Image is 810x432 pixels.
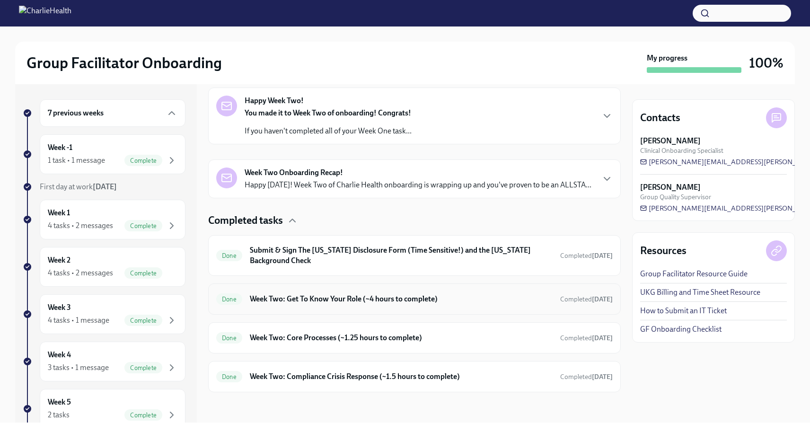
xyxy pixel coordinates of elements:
h6: Week Two: Compliance Crisis Response (~1.5 hours to complete) [250,371,553,382]
strong: [DATE] [592,334,613,342]
strong: [DATE] [592,252,613,260]
a: UKG Billing and Time Sheet Resource [640,287,760,298]
a: DoneWeek Two: Get To Know Your Role (~4 hours to complete)Completed[DATE] [216,291,613,307]
h6: 7 previous weeks [48,108,104,118]
span: Complete [124,157,162,164]
a: Week 43 tasks • 1 messageComplete [23,342,185,381]
a: How to Submit an IT Ticket [640,306,727,316]
span: Complete [124,364,162,371]
a: DoneSubmit & Sign The [US_STATE] Disclosure Form (Time Sensitive!) and the [US_STATE] Background ... [216,243,613,268]
div: 2 tasks [48,410,70,420]
a: GF Onboarding Checklist [640,324,722,335]
span: Completed [560,373,613,381]
div: 7 previous weeks [40,99,185,127]
h4: Resources [640,244,687,258]
a: Week 24 tasks • 2 messagesComplete [23,247,185,287]
a: Week 34 tasks • 1 messageComplete [23,294,185,334]
span: Done [216,252,242,259]
strong: My progress [647,53,687,63]
span: Complete [124,222,162,229]
div: 4 tasks • 2 messages [48,220,113,231]
div: Completed tasks [208,213,621,228]
a: First day at work[DATE] [23,182,185,192]
p: If you haven't completed all of your Week One task... [245,126,412,136]
h6: Week Two: Core Processes (~1.25 hours to complete) [250,333,553,343]
h4: Completed tasks [208,213,283,228]
h4: Contacts [640,111,680,125]
strong: [DATE] [592,373,613,381]
h6: Week -1 [48,142,72,153]
h6: Week 1 [48,208,70,218]
span: Clinical Onboarding Specialist [640,146,723,155]
span: August 28th, 2025 21:51 [560,334,613,343]
h6: Week 3 [48,302,71,313]
h6: Week 2 [48,255,70,265]
span: August 28th, 2025 22:42 [560,372,613,381]
a: Week -11 task • 1 messageComplete [23,134,185,174]
strong: Happy Week Two! [245,96,304,106]
span: August 27th, 2025 20:55 [560,251,613,260]
a: Group Facilitator Resource Guide [640,269,748,279]
span: First day at work [40,182,117,191]
h3: 100% [749,54,784,71]
h6: Week 4 [48,350,71,360]
h2: Group Facilitator Onboarding [26,53,222,72]
span: Complete [124,412,162,419]
span: Group Quality Supervisor [640,193,711,202]
span: Complete [124,270,162,277]
strong: [PERSON_NAME] [640,182,701,193]
h6: Week 5 [48,397,71,407]
a: DoneWeek Two: Compliance Crisis Response (~1.5 hours to complete)Completed[DATE] [216,369,613,384]
h6: Week Two: Get To Know Your Role (~4 hours to complete) [250,294,553,304]
strong: [DATE] [93,182,117,191]
span: September 4th, 2025 09:51 [560,295,613,304]
span: Done [216,335,242,342]
img: CharlieHealth [19,6,71,21]
p: Happy [DATE]! Week Two of Charlie Health onboarding is wrapping up and you've proven to be an ALL... [245,180,591,190]
div: 4 tasks • 1 message [48,315,109,326]
div: 3 tasks • 1 message [48,362,109,373]
span: Completed [560,295,613,303]
strong: [DATE] [592,295,613,303]
strong: [PERSON_NAME] [640,136,701,146]
h6: Submit & Sign The [US_STATE] Disclosure Form (Time Sensitive!) and the [US_STATE] Background Check [250,245,553,266]
span: Completed [560,334,613,342]
a: Week 14 tasks • 2 messagesComplete [23,200,185,239]
div: 1 task • 1 message [48,155,105,166]
strong: Week Two Onboarding Recap! [245,168,343,178]
span: Done [216,296,242,303]
a: Week 52 tasksComplete [23,389,185,429]
span: Complete [124,317,162,324]
a: DoneWeek Two: Core Processes (~1.25 hours to complete)Completed[DATE] [216,330,613,345]
strong: You made it to Week Two of onboarding! Congrats! [245,108,411,117]
div: 4 tasks • 2 messages [48,268,113,278]
span: Done [216,373,242,380]
span: Completed [560,252,613,260]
